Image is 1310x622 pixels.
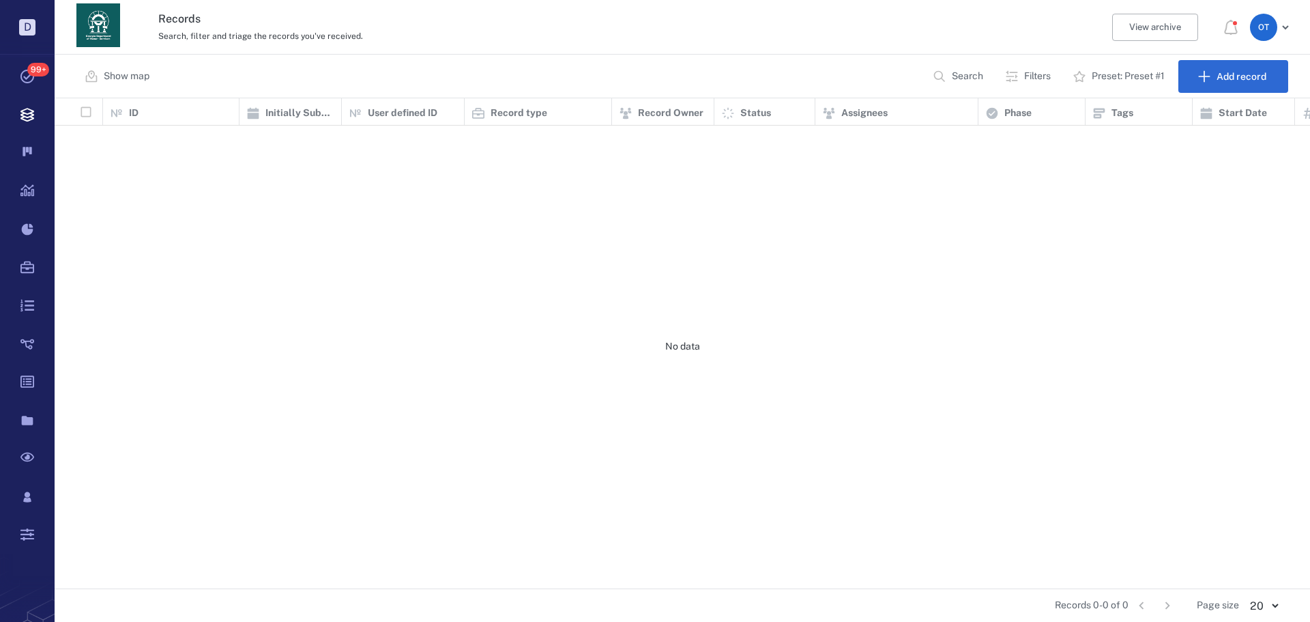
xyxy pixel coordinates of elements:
button: Filters [997,60,1062,93]
a: Go home [76,3,120,52]
p: Search [952,70,983,83]
span: Page size [1197,599,1239,612]
p: Initially Submitted Date [265,107,334,120]
p: Start Date [1219,107,1267,120]
span: 99+ [27,63,49,76]
p: Filters [1024,70,1051,83]
button: Search [925,60,994,93]
p: Preset: Preset #1 [1092,70,1165,83]
p: Phase [1004,107,1032,120]
p: User defined ID [368,107,437,120]
p: Assignees [841,107,888,120]
button: Add record [1178,60,1288,93]
button: Show map [76,60,160,93]
span: Records 0-0 of 0 [1055,599,1129,612]
div: 20 [1239,598,1288,614]
p: Show map [104,70,149,83]
img: Georgia Department of Human Services logo [76,3,120,47]
span: Search, filter and triage the records you've received. [158,31,363,41]
button: Preset: Preset #1 [1064,60,1176,93]
p: ID [129,107,139,120]
p: Record type [491,107,547,120]
button: View archive [1112,14,1198,41]
button: OT [1250,14,1294,41]
nav: pagination navigation [1129,595,1180,617]
h3: Records [158,11,902,27]
p: Status [740,107,771,120]
div: O T [1250,14,1277,41]
p: Tags [1111,107,1133,120]
p: D [19,19,35,36]
p: Record Owner [638,107,703,120]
